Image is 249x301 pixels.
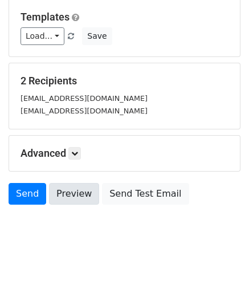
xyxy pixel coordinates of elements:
a: Templates [21,11,70,23]
a: Preview [49,183,99,205]
a: Send [9,183,46,205]
div: Tiện ích trò chuyện [192,246,249,301]
h5: Advanced [21,147,228,160]
small: [EMAIL_ADDRESS][DOMAIN_NAME] [21,94,148,103]
a: Load... [21,27,64,45]
h5: 2 Recipients [21,75,228,87]
button: Save [82,27,112,45]
iframe: Chat Widget [192,246,249,301]
a: Send Test Email [102,183,189,205]
small: [EMAIL_ADDRESS][DOMAIN_NAME] [21,107,148,115]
